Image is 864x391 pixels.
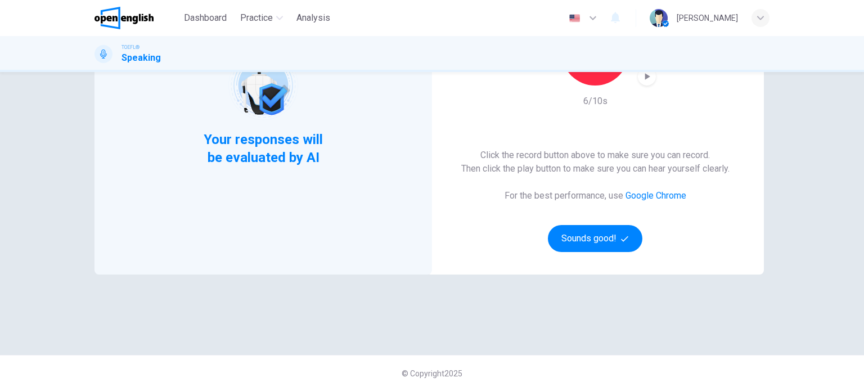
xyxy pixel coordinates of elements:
[568,14,582,23] img: en
[121,43,139,51] span: TOEFL®
[548,225,642,252] button: Sounds good!
[121,51,161,65] h1: Speaking
[625,190,686,201] a: Google Chrome
[650,9,668,27] img: Profile picture
[583,95,607,108] h6: 6/10s
[505,189,686,203] h6: For the best performance, use
[296,11,330,25] span: Analysis
[227,50,299,121] img: robot icon
[94,7,179,29] a: OpenEnglish logo
[184,11,227,25] span: Dashboard
[461,149,730,176] h6: Click the record button above to make sure you can record. Then click the play button to make sur...
[195,131,332,167] span: Your responses will be evaluated by AI
[240,11,273,25] span: Practice
[292,8,335,28] button: Analysis
[179,8,231,28] button: Dashboard
[94,7,154,29] img: OpenEnglish logo
[402,369,462,378] span: © Copyright 2025
[677,11,738,25] div: [PERSON_NAME]
[236,8,287,28] button: Practice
